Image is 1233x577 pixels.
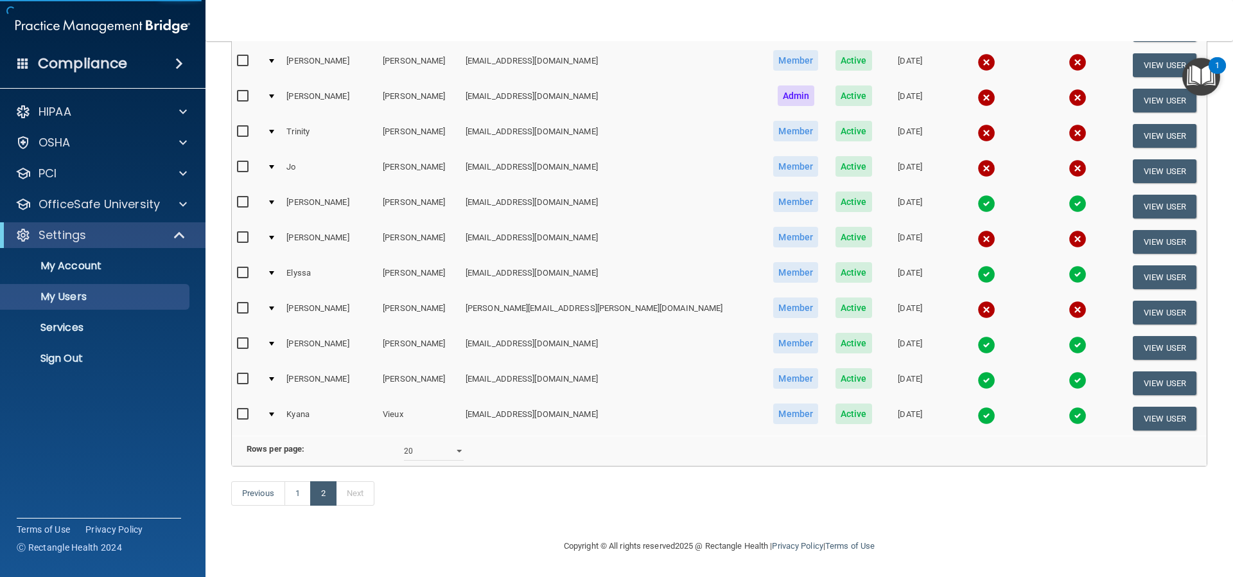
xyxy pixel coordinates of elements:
td: [PERSON_NAME] [281,330,378,366]
iframe: Drift Widget Chat Controller [1011,486,1218,537]
td: [PERSON_NAME] [378,48,460,83]
span: Active [835,297,872,318]
td: [PERSON_NAME] [378,83,460,118]
td: [EMAIL_ADDRESS][DOMAIN_NAME] [460,83,765,118]
span: Active [835,333,872,353]
div: 1 [1215,66,1220,82]
button: View User [1133,159,1196,183]
button: View User [1133,89,1196,112]
a: 2 [310,481,337,506]
button: View User [1133,230,1196,254]
img: PMB logo [15,13,190,39]
td: [DATE] [880,401,940,436]
button: View User [1133,124,1196,148]
span: Active [835,227,872,247]
td: [PERSON_NAME] [281,295,378,330]
td: [DATE] [880,189,940,224]
button: View User [1133,53,1196,77]
img: cross.ca9f0e7f.svg [1069,301,1087,319]
a: Previous [231,481,285,506]
p: My Account [8,260,184,272]
span: Active [835,404,872,424]
p: Services [8,321,184,334]
button: View User [1133,301,1196,324]
td: [PERSON_NAME] [281,366,378,401]
img: tick.e7d51cea.svg [1069,407,1087,425]
p: Sign Out [8,352,184,365]
span: Member [773,333,818,353]
td: [PERSON_NAME] [378,295,460,330]
span: Member [773,297,818,318]
button: View User [1133,265,1196,289]
img: cross.ca9f0e7f.svg [977,159,995,177]
span: Active [835,121,872,141]
td: Jo [281,154,378,189]
span: Member [773,50,818,71]
img: cross.ca9f0e7f.svg [1069,159,1087,177]
p: PCI [39,166,57,181]
td: [PERSON_NAME] [378,154,460,189]
a: Privacy Policy [772,541,823,551]
td: [PERSON_NAME] [378,260,460,295]
img: tick.e7d51cea.svg [977,195,995,213]
td: [DATE] [880,295,940,330]
span: Member [773,368,818,389]
td: Kyana [281,401,378,436]
a: Terms of Use [825,541,875,551]
td: [PERSON_NAME] [281,48,378,83]
img: cross.ca9f0e7f.svg [1069,230,1087,248]
img: tick.e7d51cea.svg [977,336,995,354]
td: [DATE] [880,224,940,260]
img: tick.e7d51cea.svg [977,407,995,425]
span: Active [835,191,872,212]
span: Member [773,156,818,177]
button: View User [1133,195,1196,218]
span: Member [773,404,818,424]
td: [PERSON_NAME] [378,224,460,260]
span: Active [835,368,872,389]
td: [PERSON_NAME] [378,330,460,366]
a: Privacy Policy [85,523,143,536]
img: cross.ca9f0e7f.svg [977,124,995,142]
td: [PERSON_NAME] [378,118,460,154]
td: Vieux [378,401,460,436]
td: [EMAIL_ADDRESS][DOMAIN_NAME] [460,401,765,436]
a: OSHA [15,135,187,150]
span: Member [773,121,818,141]
td: [DATE] [880,330,940,366]
p: OSHA [39,135,71,150]
img: tick.e7d51cea.svg [1069,371,1087,389]
span: Active [835,50,872,71]
span: Member [773,262,818,283]
a: OfficeSafe University [15,197,187,212]
img: cross.ca9f0e7f.svg [1069,53,1087,71]
a: Next [336,481,374,506]
td: [PERSON_NAME] [281,83,378,118]
td: Elyssa [281,260,378,295]
a: PCI [15,166,187,181]
a: Settings [15,227,186,243]
td: [DATE] [880,118,940,154]
td: [EMAIL_ADDRESS][DOMAIN_NAME] [460,118,765,154]
p: OfficeSafe University [39,197,160,212]
td: [DATE] [880,366,940,401]
p: Settings [39,227,86,243]
img: cross.ca9f0e7f.svg [1069,124,1087,142]
b: Rows per page: [247,444,304,454]
span: Ⓒ Rectangle Health 2024 [17,541,122,554]
td: [PERSON_NAME] [281,189,378,224]
span: Member [773,191,818,212]
a: HIPAA [15,104,187,120]
td: [PERSON_NAME] [281,224,378,260]
td: [DATE] [880,154,940,189]
img: cross.ca9f0e7f.svg [977,53,995,71]
span: Member [773,227,818,247]
img: cross.ca9f0e7f.svg [977,230,995,248]
a: Terms of Use [17,523,70,536]
td: [EMAIL_ADDRESS][DOMAIN_NAME] [460,189,765,224]
td: [DATE] [880,83,940,118]
img: tick.e7d51cea.svg [977,371,995,389]
img: cross.ca9f0e7f.svg [977,89,995,107]
img: tick.e7d51cea.svg [977,265,995,283]
span: Admin [778,85,815,106]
